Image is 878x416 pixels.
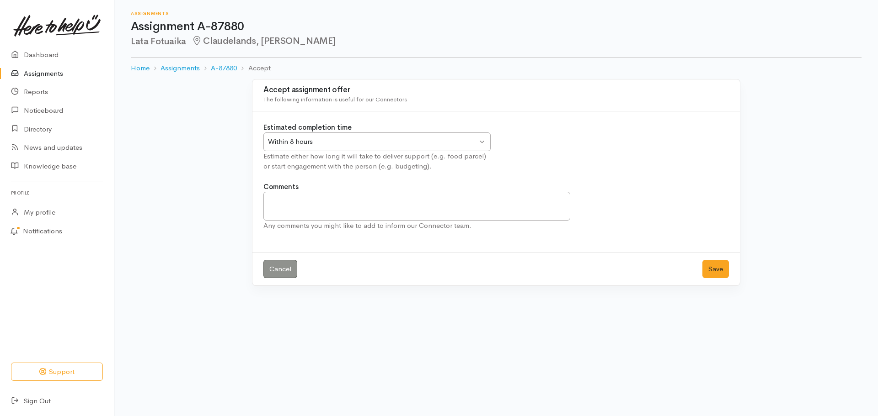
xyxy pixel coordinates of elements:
h1: Assignment A-87880 [131,20,862,33]
nav: breadcrumb [131,58,862,79]
h3: Accept assignment offer [263,86,729,95]
label: Comments [263,182,299,192]
li: Accept [237,63,270,74]
span: Claudelands, [PERSON_NAME] [192,35,336,47]
a: Assignments [161,63,200,74]
button: Save [702,260,729,279]
h2: Lata Fotuaika [131,36,862,47]
div: Within 8 hours [268,137,477,147]
a: Cancel [263,260,297,279]
button: Support [11,363,103,381]
h6: Profile [11,187,103,199]
a: Home [131,63,150,74]
div: Estimate either how long it will take to deliver support (e.g. food parcel) or start engagement w... [263,151,491,172]
span: The following information is useful for our Connectors [263,95,407,103]
a: A-87880 [211,63,237,74]
h6: Assignments [131,11,862,16]
div: Any comments you might like to add to inform our Connector team. [263,221,570,231]
label: Estimated completion time [263,122,352,133]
